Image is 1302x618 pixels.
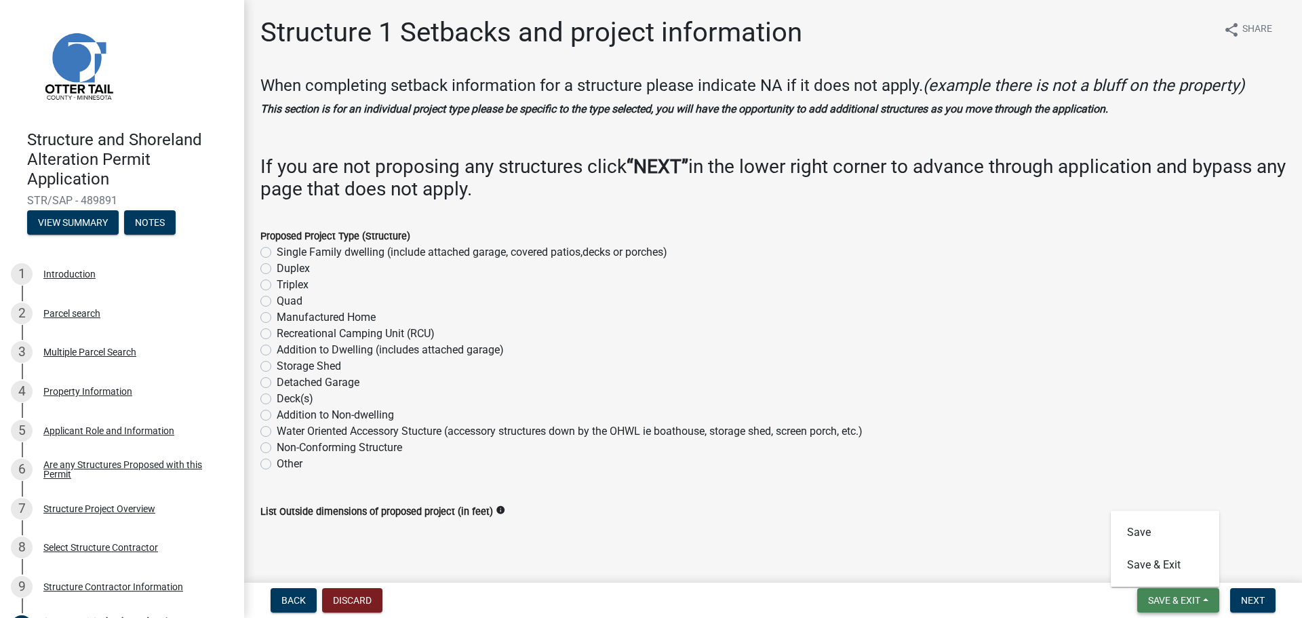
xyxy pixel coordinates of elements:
button: Next [1230,588,1276,613]
label: Duplex [277,260,310,277]
button: Discard [322,588,382,613]
h4: When completing setback information for a structure please indicate NA if it does not apply. [260,76,1286,96]
div: 1 [11,263,33,285]
i: share [1223,22,1240,38]
span: Save & Exit [1148,595,1200,606]
label: Addition to Dwelling (includes attached garage) [277,342,504,358]
h3: If you are not proposing any structures click in the lower right corner to advance through applic... [260,155,1286,201]
div: Structure Project Overview [43,504,155,514]
div: 2 [11,303,33,324]
div: 5 [11,420,33,442]
label: Storage Shed [277,358,341,374]
span: Next [1241,595,1265,606]
strong: This section is for an individual project type please be specific to the type selected, you will ... [260,102,1108,115]
div: Property Information [43,387,132,396]
button: Save & Exit [1137,588,1219,613]
div: Save & Exit [1111,511,1219,587]
label: Quad [277,293,302,309]
div: 3 [11,341,33,363]
span: Back [281,595,306,606]
label: Other [277,456,302,472]
div: 4 [11,381,33,402]
label: Addition to Non-dwelling [277,407,394,423]
button: Notes [124,210,176,235]
label: Manufactured Home [277,309,376,326]
div: Multiple Parcel Search [43,347,136,357]
button: shareShare [1212,16,1283,43]
label: Triplex [277,277,309,293]
label: Deck(s) [277,391,313,407]
button: View Summary [27,210,119,235]
img: Otter Tail County, Minnesota [27,14,129,116]
div: Applicant Role and Information [43,426,174,436]
h4: Structure and Shoreland Alteration Permit Application [27,130,233,189]
i: (example there is not a bluff on the property) [923,76,1244,95]
span: STR/SAP - 489891 [27,194,217,207]
wm-modal-confirm: Summary [27,218,119,229]
label: Detached Garage [277,374,359,391]
label: Non-Conforming Structure [277,440,402,456]
div: 9 [11,576,33,598]
div: Introduction [43,269,96,279]
button: Save [1111,516,1219,549]
span: Share [1242,22,1272,38]
div: Parcel search [43,309,100,318]
wm-modal-confirm: Notes [124,218,176,229]
label: Single Family dwelling (include attached garage, covered patios,decks or porches) [277,244,667,260]
label: Proposed Project Type (Structure) [260,232,410,242]
strong: “NEXT” [627,155,688,178]
label: Recreational Camping Unit (RCU) [277,326,435,342]
div: Structure Contractor Information [43,582,183,592]
div: 6 [11,459,33,480]
label: Water Oriented Accessory Stucture (accessory structures down by the OHWL ie boathouse, storage sh... [277,423,863,440]
h1: Structure 1 Setbacks and project information [260,16,802,49]
label: List Outside dimensions of proposed project (in feet) [260,507,493,517]
div: 8 [11,537,33,558]
div: Select Structure Contractor [43,543,158,552]
button: Save & Exit [1111,549,1219,581]
div: Are any Structures Proposed with this Permit [43,460,222,479]
i: info [496,505,505,515]
div: 7 [11,498,33,520]
button: Back [271,588,317,613]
